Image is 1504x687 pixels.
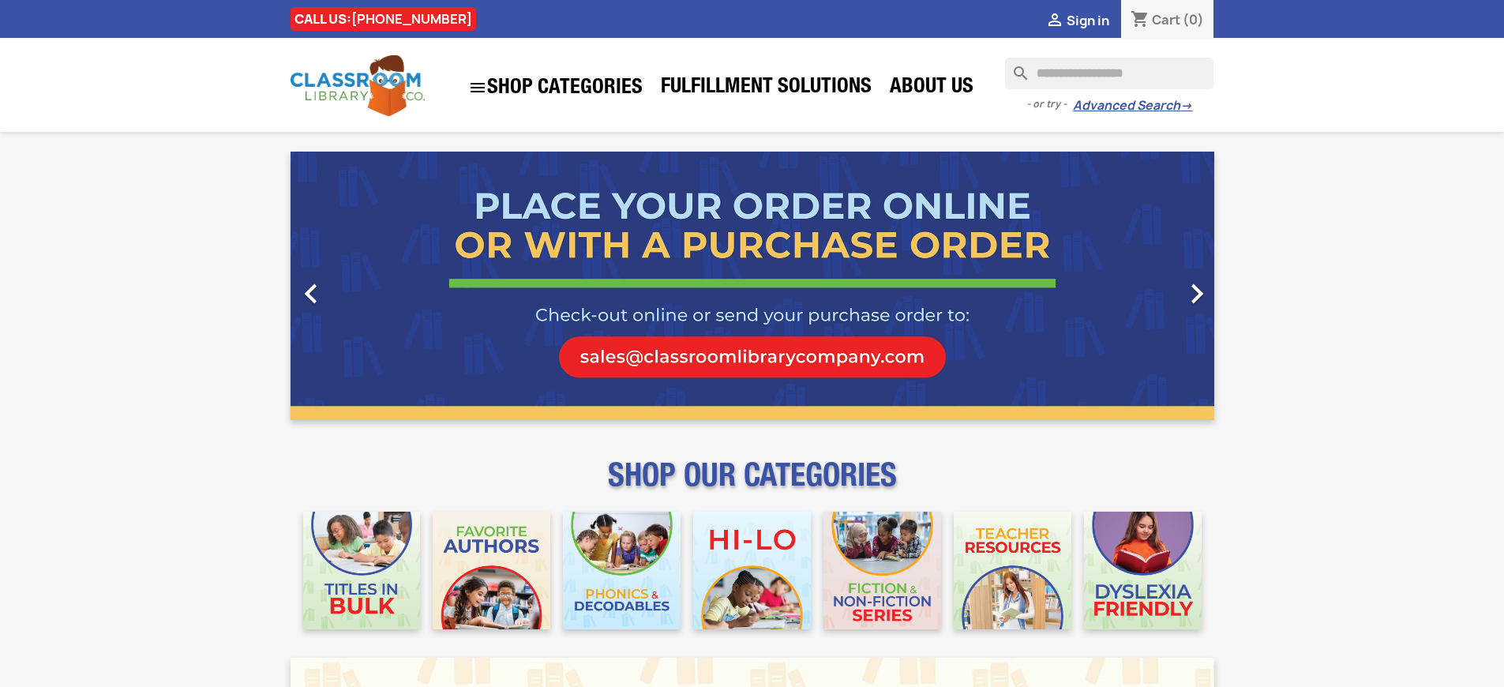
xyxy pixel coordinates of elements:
a: Advanced Search→ [1073,98,1192,114]
div: CALL US: [291,7,476,31]
img: CLC_Fiction_Nonfiction_Mobile.jpg [823,512,941,629]
span: - or try - [1026,96,1073,112]
img: CLC_Teacher_Resources_Mobile.jpg [954,512,1071,629]
img: CLC_Phonics_And_Decodables_Mobile.jpg [563,512,681,629]
span: Cart [1152,11,1180,28]
img: CLC_HiLo_Mobile.jpg [693,512,811,629]
span: (0) [1183,11,1204,28]
i: shopping_cart [1131,11,1150,30]
img: CLC_Favorite_Authors_Mobile.jpg [433,512,550,629]
i: search [1005,58,1024,77]
img: CLC_Dyslexia_Mobile.jpg [1084,512,1202,629]
i:  [1045,12,1064,31]
a: Fulfillment Solutions [653,73,880,104]
a: [PHONE_NUMBER] [351,10,472,28]
a: Next [1075,152,1214,420]
ul: Carousel container [291,152,1214,420]
i:  [291,274,331,313]
span: → [1180,98,1192,114]
span: Sign in [1067,12,1109,29]
a:  Sign in [1045,12,1109,29]
i:  [1177,274,1217,313]
a: Previous [291,152,429,420]
a: About Us [882,73,981,104]
p: SHOP OUR CATEGORIES [291,471,1214,499]
img: Classroom Library Company [291,55,425,116]
i:  [468,78,487,97]
img: CLC_Bulk_Mobile.jpg [303,512,421,629]
input: Search [1005,58,1213,89]
a: SHOP CATEGORIES [460,70,651,105]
